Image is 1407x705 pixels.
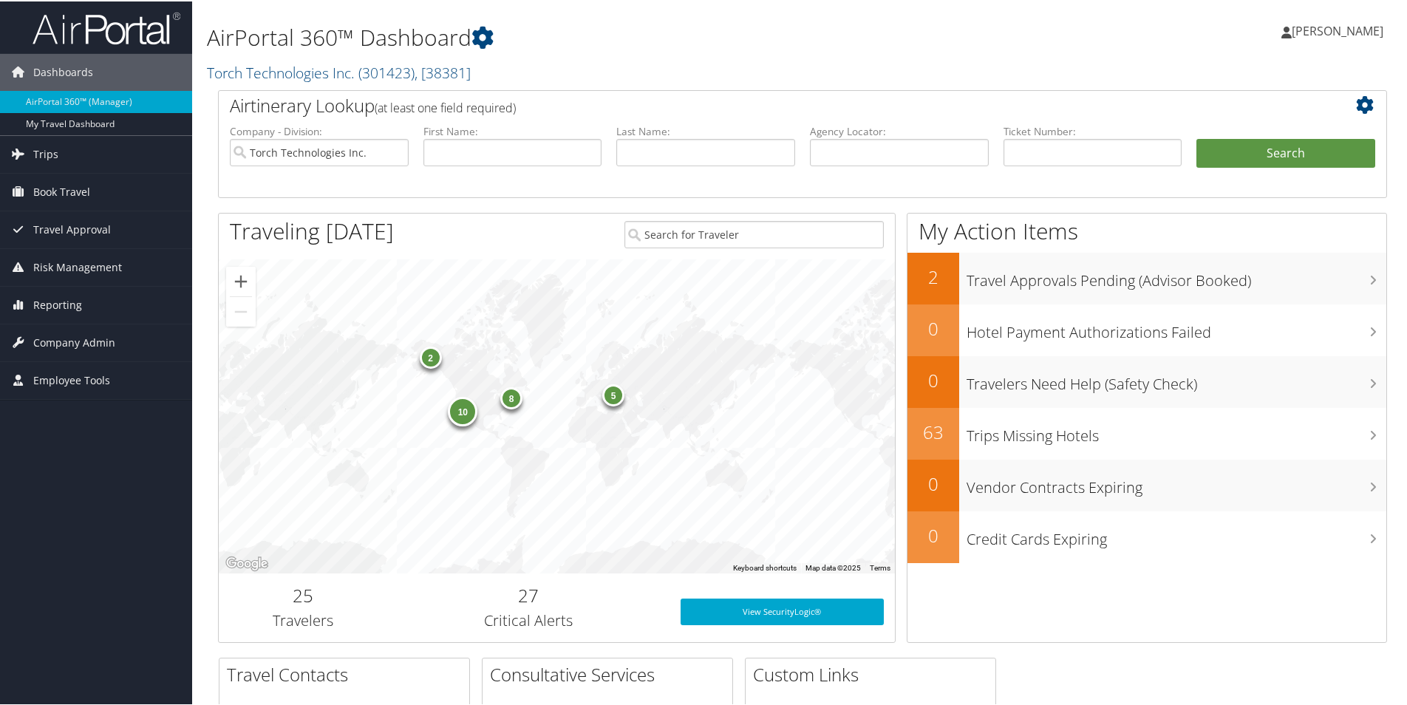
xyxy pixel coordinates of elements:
[967,313,1386,341] h3: Hotel Payment Authorizations Failed
[399,582,658,607] h2: 27
[222,553,271,572] a: Open this area in Google Maps (opens a new window)
[733,562,797,572] button: Keyboard shortcuts
[230,609,377,630] h3: Travelers
[907,355,1386,406] a: 0Travelers Need Help (Safety Check)
[207,21,1001,52] h1: AirPortal 360™ Dashboard
[1004,123,1182,137] label: Ticket Number:
[907,458,1386,510] a: 0Vendor Contracts Expiring
[33,323,115,360] span: Company Admin
[1292,21,1383,38] span: [PERSON_NAME]
[602,383,624,405] div: 5
[230,214,394,245] h1: Traveling [DATE]
[907,263,959,288] h2: 2
[1281,7,1398,52] a: [PERSON_NAME]
[33,248,122,285] span: Risk Management
[624,219,884,247] input: Search for Traveler
[967,262,1386,290] h3: Travel Approvals Pending (Advisor Booked)
[33,285,82,322] span: Reporting
[907,418,959,443] h2: 63
[500,386,522,408] div: 8
[907,303,1386,355] a: 0Hotel Payment Authorizations Failed
[33,52,93,89] span: Dashboards
[967,365,1386,393] h3: Travelers Need Help (Safety Check)
[490,661,732,686] h2: Consultative Services
[358,61,415,81] span: ( 301423 )
[375,98,516,115] span: (at least one field required)
[907,510,1386,562] a: 0Credit Cards Expiring
[226,265,256,295] button: Zoom in
[33,134,58,171] span: Trips
[449,395,478,424] div: 10
[681,597,884,624] a: View SecurityLogic®
[415,61,471,81] span: , [ 38381 ]
[810,123,989,137] label: Agency Locator:
[907,214,1386,245] h1: My Action Items
[207,61,471,81] a: Torch Technologies Inc.
[230,92,1278,117] h2: Airtinerary Lookup
[967,417,1386,445] h3: Trips Missing Hotels
[399,609,658,630] h3: Critical Alerts
[907,315,959,340] h2: 0
[33,10,180,44] img: airportal-logo.png
[226,296,256,325] button: Zoom out
[907,251,1386,303] a: 2Travel Approvals Pending (Advisor Booked)
[616,123,795,137] label: Last Name:
[967,520,1386,548] h3: Credit Cards Expiring
[33,210,111,247] span: Travel Approval
[967,469,1386,497] h3: Vendor Contracts Expiring
[805,562,861,571] span: Map data ©2025
[1196,137,1375,167] button: Search
[907,367,959,392] h2: 0
[222,553,271,572] img: Google
[33,361,110,398] span: Employee Tools
[230,123,409,137] label: Company - Division:
[33,172,90,209] span: Book Travel
[230,582,377,607] h2: 25
[227,661,469,686] h2: Travel Contacts
[907,470,959,495] h2: 0
[753,661,995,686] h2: Custom Links
[423,123,602,137] label: First Name:
[907,522,959,547] h2: 0
[870,562,890,571] a: Terms (opens in new tab)
[907,406,1386,458] a: 63Trips Missing Hotels
[420,345,442,367] div: 2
